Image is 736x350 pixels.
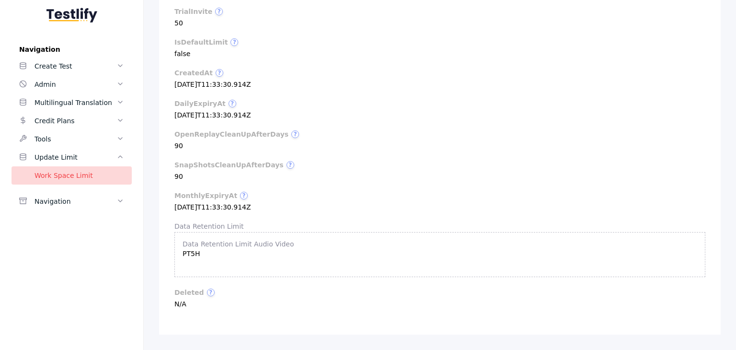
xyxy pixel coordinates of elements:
[174,289,705,308] section: N/A
[34,196,116,207] div: Navigation
[229,100,236,107] span: ?
[291,130,299,138] span: ?
[11,46,132,53] label: Navigation
[34,152,116,163] div: Update Limit
[34,79,116,90] div: Admin
[240,192,248,199] span: ?
[230,38,238,46] span: ?
[34,97,116,108] div: Multilingual Translation
[174,192,705,211] section: [DATE]T11:33:30.914Z
[34,115,116,127] div: Credit Plans
[174,222,705,230] label: Data Retention Limit
[11,166,132,185] a: Work Space Limit
[34,60,116,72] div: Create Test
[174,38,705,58] section: false
[174,8,705,27] section: 50
[183,240,697,257] section: PT5H
[174,161,705,169] label: snapShotsCleanUpAfterDays
[174,130,705,150] section: 90
[174,100,705,119] section: [DATE]T11:33:30.914Z
[216,69,223,77] span: ?
[174,130,705,138] label: openReplayCleanUpAfterDays
[215,8,223,15] span: ?
[174,69,705,77] label: createdAt
[287,161,294,169] span: ?
[207,289,215,296] span: ?
[174,100,705,107] label: dailyExpiryAt
[34,170,124,181] div: Work Space Limit
[174,38,705,46] label: isDefaultLimit
[174,289,705,296] label: deleted
[174,161,705,180] section: 90
[46,8,97,23] img: Testlify - Backoffice
[174,192,705,199] label: monthlyExpiryAt
[174,8,705,15] label: trialInvite
[183,240,697,248] label: Data Retention Limit Audio Video
[34,133,116,145] div: Tools
[174,69,705,88] section: [DATE]T11:33:30.914Z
